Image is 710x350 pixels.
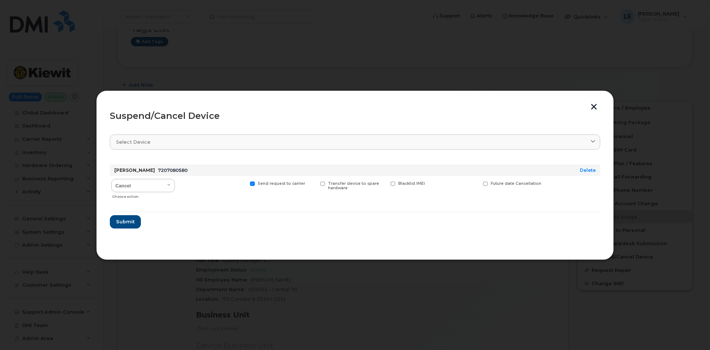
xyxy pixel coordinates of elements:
span: 7207080580 [158,167,187,173]
span: Transfer device to spare hardware [328,181,379,191]
div: Choose action [112,191,175,200]
input: Transfer device to spare hardware [311,181,315,185]
input: Send request to carrier [241,181,245,185]
input: Future date Cancellation [474,181,478,185]
span: Select device [116,139,151,146]
span: Blacklist IMEI [398,181,425,186]
input: Blacklist IMEI [382,181,385,185]
a: Select device [110,134,600,150]
a: Delete [580,167,596,173]
span: Submit [116,218,135,225]
strong: [PERSON_NAME] [114,167,155,173]
button: Submit [110,215,141,229]
span: Send request to carrier [258,181,305,186]
iframe: Messenger Launcher [678,318,704,344]
div: Suspend/Cancel Device [110,111,600,120]
span: Future date Cancellation [491,181,541,186]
